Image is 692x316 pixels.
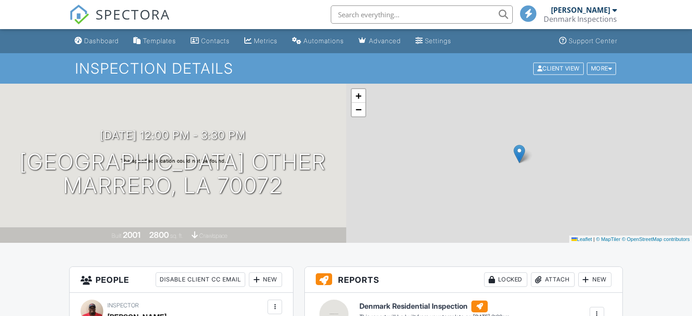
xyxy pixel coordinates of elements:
span: Inspector [107,302,139,309]
a: © MapTiler [596,236,621,242]
a: Advanced [355,33,404,50]
h3: Reports [305,267,622,293]
a: Support Center [556,33,621,50]
div: Contacts [201,37,230,45]
a: Metrics [241,33,281,50]
h6: Denmark Residential Inspection [359,301,510,312]
a: Automations (Basic) [288,33,348,50]
a: Leaflet [571,236,592,242]
span: sq. ft. [170,232,183,239]
h3: People [70,267,293,293]
img: Marker [514,145,525,163]
span: crawlspace [199,232,227,239]
div: Disable Client CC Email [156,272,245,287]
div: Dashboard [84,37,119,45]
a: © OpenStreetMap contributors [622,236,690,242]
div: Automations [303,37,344,45]
a: Templates [130,33,180,50]
div: Attach [531,272,575,287]
div: New [578,272,611,287]
span: SPECTORA [96,5,170,24]
div: Settings [425,37,451,45]
div: Metrics [254,37,278,45]
div: 2800 [149,230,169,240]
div: New [249,272,282,287]
span: | [593,236,595,242]
span: − [355,104,361,115]
a: Settings [412,33,455,50]
div: 2001 [123,230,141,240]
a: Contacts [187,33,233,50]
div: Advanced [369,37,401,45]
div: [PERSON_NAME] [551,5,610,15]
div: Locked [484,272,527,287]
div: Client View [533,62,584,75]
span: + [355,90,361,101]
a: Zoom in [352,89,365,103]
div: Denmark Inspections [544,15,617,24]
a: SPECTORA [69,12,170,31]
div: More [587,62,616,75]
a: Client View [532,65,586,71]
h3: [DATE] 12:00 pm - 3:30 pm [100,129,246,141]
h1: Inspection Details [75,60,617,76]
a: Dashboard [71,33,122,50]
div: Templates [143,37,176,45]
span: Built [111,232,121,239]
h1: [GEOGRAPHIC_DATA] Other Marrero, LA 70072 [20,150,326,198]
img: The Best Home Inspection Software - Spectora [69,5,89,25]
div: Support Center [569,37,617,45]
input: Search everything... [331,5,513,24]
a: Zoom out [352,103,365,116]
